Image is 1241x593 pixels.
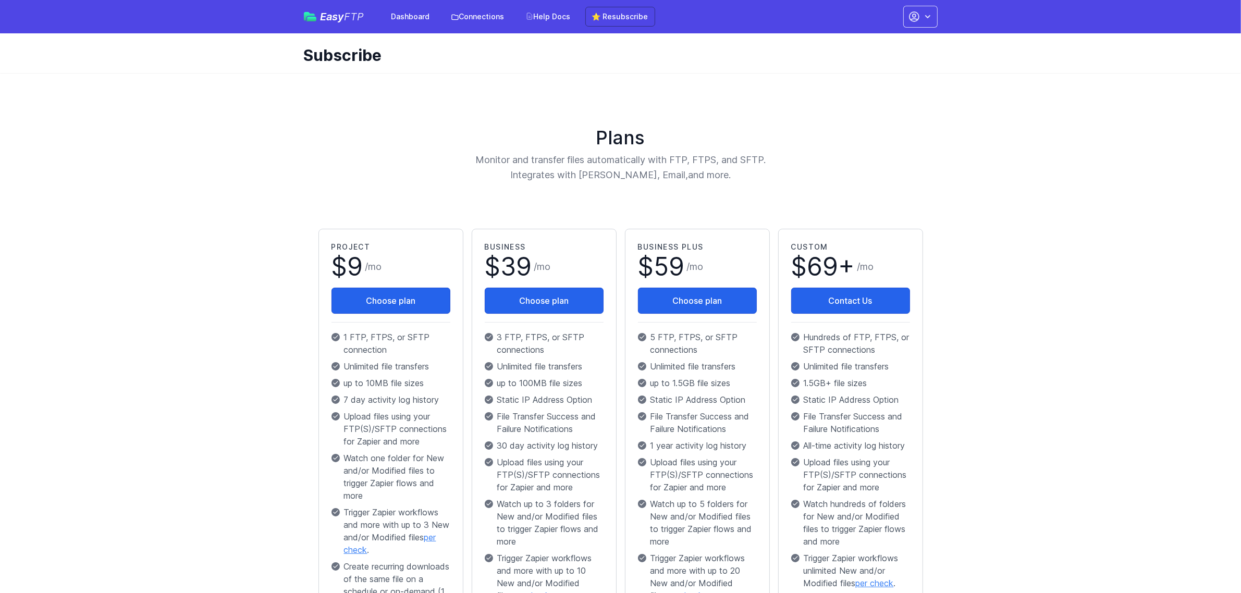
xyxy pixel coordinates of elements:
[331,242,450,252] h2: Project
[344,532,436,555] a: per check
[485,242,604,252] h2: Business
[314,127,927,148] h1: Plans
[638,331,757,356] p: 5 FTP, FTPS, or SFTP connections
[304,11,364,22] a: EasyFTP
[485,331,604,356] p: 3 FTP, FTPS, or SFTP connections
[348,251,363,282] span: 9
[807,251,855,282] span: 69+
[485,498,604,548] p: Watch up to 3 folders for New and/or Modified files to trigger Zapier flows and more
[485,439,604,452] p: 30 day activity log history
[791,456,910,493] p: Upload files using your FTP(S)/SFTP connections for Zapier and more
[485,360,604,373] p: Unlimited file transfers
[791,439,910,452] p: All-time activity log history
[485,410,604,435] p: File Transfer Success and Failure Notifications
[791,242,910,252] h2: Custom
[861,261,874,272] span: mo
[368,261,382,272] span: mo
[687,260,704,274] span: /
[585,7,655,27] a: ⭐ Resubscribe
[344,506,450,556] span: Trigger Zapier workflows and more with up to 3 New and/or Modified files .
[445,7,511,26] a: Connections
[331,360,450,373] p: Unlimited file transfers
[485,393,604,406] p: Static IP Address Option
[638,498,757,548] p: Watch up to 5 folders for New and/or Modified files to trigger Zapier flows and more
[654,251,685,282] span: 59
[345,10,364,23] span: FTP
[638,439,757,452] p: 1 year activity log history
[638,456,757,493] p: Upload files using your FTP(S)/SFTP connections for Zapier and more
[537,261,551,272] span: mo
[638,288,757,314] button: Choose plan
[485,456,604,493] p: Upload files using your FTP(S)/SFTP connections for Zapier and more
[485,288,604,314] button: Choose plan
[385,7,436,26] a: Dashboard
[791,331,910,356] p: Hundreds of FTP, FTPS, or SFTP connections
[519,7,577,26] a: Help Docs
[638,393,757,406] p: Static IP Address Option
[791,498,910,548] p: Watch hundreds of folders for New and/or Modified files to trigger Zapier flows and more
[638,360,757,373] p: Unlimited file transfers
[365,260,382,274] span: /
[791,288,910,314] a: Contact Us
[804,552,910,589] span: Trigger Zapier workflows unlimited New and/or Modified files .
[791,377,910,389] p: 1.5GB+ file sizes
[638,410,757,435] p: File Transfer Success and Failure Notifications
[638,242,757,252] h2: Business Plus
[485,254,532,279] span: $
[331,410,450,448] p: Upload files using your FTP(S)/SFTP connections for Zapier and more
[485,377,604,389] p: up to 100MB file sizes
[501,251,532,282] span: 39
[534,260,551,274] span: /
[331,331,450,356] p: 1 FTP, FTPS, or SFTP connection
[331,288,450,314] button: Choose plan
[416,152,825,183] p: Monitor and transfer files automatically with FTP, FTPS, and SFTP. Integrates with [PERSON_NAME],...
[791,360,910,373] p: Unlimited file transfers
[638,254,685,279] span: $
[791,254,855,279] span: $
[331,393,450,406] p: 7 day activity log history
[331,254,363,279] span: $
[331,377,450,389] p: up to 10MB file sizes
[690,261,704,272] span: mo
[1189,541,1228,580] iframe: Drift Widget Chat Controller
[791,410,910,435] p: File Transfer Success and Failure Notifications
[304,46,929,65] h1: Subscribe
[857,260,874,274] span: /
[856,578,894,588] a: per check
[304,12,316,21] img: easyftp_logo.png
[331,452,450,502] p: Watch one folder for New and/or Modified files to trigger Zapier flows and more
[791,393,910,406] p: Static IP Address Option
[638,377,757,389] p: up to 1.5GB file sizes
[321,11,364,22] span: Easy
